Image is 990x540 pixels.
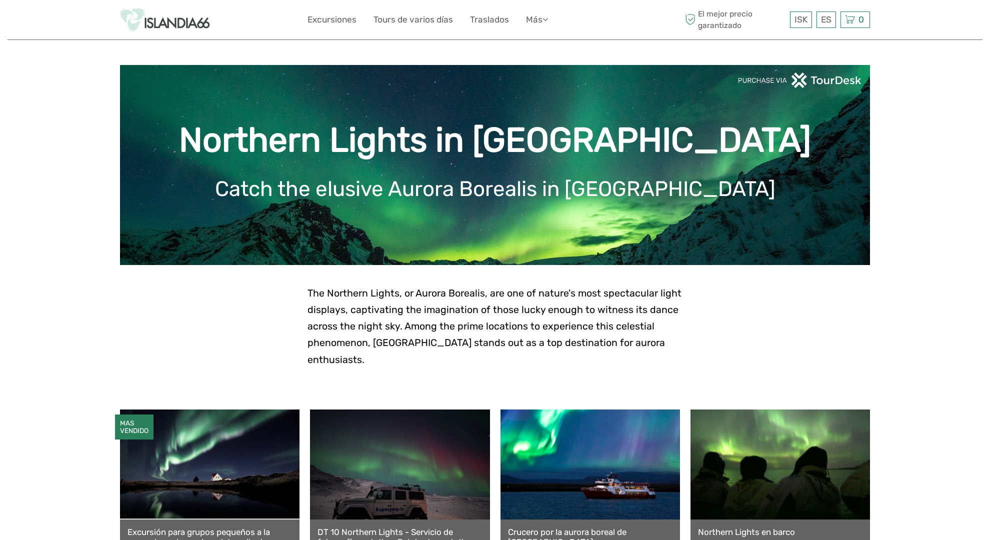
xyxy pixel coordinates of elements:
[115,414,153,439] div: MAS VENDIDO
[135,120,855,160] h1: Northern Lights in [GEOGRAPHIC_DATA]
[470,12,509,27] a: Traslados
[526,12,548,27] a: Más
[682,8,787,30] span: El mejor precio garantizado
[373,12,453,27] a: Tours de varios días
[816,11,836,28] div: ES
[120,7,210,32] img: Islandia66
[307,287,681,365] span: The Northern Lights, or Aurora Borealis, are one of nature's most spectacular light displays, cap...
[794,14,807,24] span: ISK
[307,12,356,27] a: Excursiones
[857,14,865,24] span: 0
[698,527,862,537] a: Northern Lights en barco
[135,176,855,201] h1: Catch the elusive Aurora Borealis in [GEOGRAPHIC_DATA]
[737,72,862,88] img: PurchaseViaTourDeskwhite.png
